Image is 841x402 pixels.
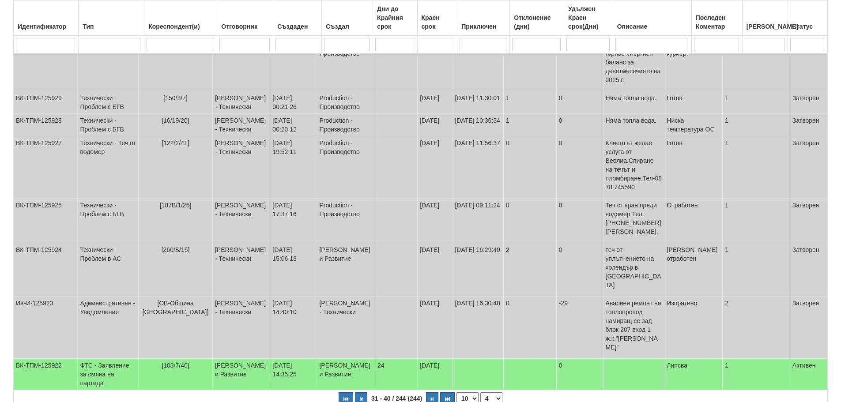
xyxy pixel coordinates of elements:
span: 24 [377,362,385,369]
td: [PERSON_NAME] - Технически [317,297,375,359]
p: теч от уплътнението на холендър в [GEOGRAPHIC_DATA] [606,245,662,289]
td: [PERSON_NAME] - Технически [212,243,270,297]
td: Производствен - Писмо [78,29,139,91]
p: Теч от кран преди водомер.Тел:[PHONE_NUMBER] [PERSON_NAME]. [606,201,662,236]
div: Дни до Крайния срок [375,3,415,33]
td: 1 [723,199,790,243]
td: Димитричка Стойкова - Производство [317,29,375,91]
td: [DATE] [418,297,453,359]
div: Създал [324,20,370,33]
td: ВК-ТПМ-125922 [14,359,78,390]
div: Краен срок [420,11,455,33]
th: Кореспондент(и): No sort applied, activate to apply an ascending sort [144,0,217,36]
td: [PERSON_NAME] - Технически [212,114,270,136]
td: Технически - Проблем с БГВ [78,91,139,114]
p: Клиентът желае услуга от Веолиа.Спиране на течът и пломбиране.Тел-0878 745590 [606,139,662,192]
td: -29 [556,29,603,91]
td: [DATE] 11:30:01 [453,91,504,114]
td: Технически - Проблем в АС [78,243,139,297]
td: [DATE] [418,359,453,390]
td: Технически - Теч от водомер [78,136,139,199]
div: Приключен [460,20,507,33]
td: 1 [504,114,557,136]
p: Авариен ремонт на топлопровод намиращ се зад блок 207 вход 1 ж.к.”[PERSON_NAME]” [606,299,662,352]
td: 0 [504,136,557,199]
td: 0 [504,297,557,359]
div: Създаден [275,20,319,33]
th: Описание: No sort applied, activate to apply an ascending sort [613,0,691,36]
td: 1 [723,243,790,297]
td: Затворен [790,243,827,297]
td: [DATE] 14:35:25 [270,359,317,390]
td: Production - Производство [317,91,375,114]
td: [PERSON_NAME] - Технически [212,91,270,114]
div: Кореспондент(и) [147,20,215,33]
td: Затворен [790,136,827,199]
td: 0 [504,29,557,91]
td: 1 [723,359,790,390]
td: Production - Производство [317,114,375,136]
td: [PERSON_NAME] - Технически [212,297,270,359]
td: [DATE] 00:21:26 [270,91,317,114]
td: [DATE] 14:00:31 [453,29,504,91]
td: [DATE] [418,136,453,199]
td: ВК-ТПМ-125925 [14,199,78,243]
td: [PERSON_NAME] и Развитие [317,243,375,297]
th: Отклонение (дни): No sort applied, activate to apply an ascending sort [510,0,564,36]
td: Production - Производство [317,199,375,243]
span: Готов [667,139,683,147]
td: ВК-ТПМ-125929 [14,91,78,114]
th: Създаден: No sort applied, activate to apply an ascending sort [273,0,322,36]
td: [PERSON_NAME] - Производство [212,29,270,91]
span: [187В/1/25] [160,202,192,209]
td: [DATE] 16:29:40 [453,243,504,297]
td: 1 [723,136,790,199]
th: Краен срок: No sort applied, activate to apply an ascending sort [417,0,457,36]
td: 0 [556,199,603,243]
td: [DATE] [418,243,453,297]
td: 1 [504,91,557,114]
td: [PERSON_NAME] - Технически [212,199,270,243]
td: 0 [556,114,603,136]
span: Отработен [667,202,698,209]
td: Административен - Уведомление [78,297,139,359]
td: [DATE] 09:11:24 [453,199,504,243]
th: Статус: No sort applied, activate to apply an ascending sort [788,0,827,36]
td: Затворен [790,297,827,359]
span: [ОВ-Община [GEOGRAPHIC_DATA]] [143,300,209,316]
th: Тип: No sort applied, activate to apply an ascending sort [79,0,144,36]
div: Описание [615,20,689,33]
td: [DATE] [418,29,453,91]
p: Няма топла вода. [606,94,662,102]
td: [DATE] 11:56:37 [453,136,504,199]
td: 2 [723,29,790,91]
td: Технически - Проблем с БГВ [78,199,139,243]
td: [DATE] [418,91,453,114]
td: ФТС - Заявление за смяна на партида [78,359,139,390]
td: 0 [556,359,603,390]
th: Последен Коментар: No sort applied, activate to apply an ascending sort [691,0,742,36]
div: Удължен Краен срок(Дни) [566,3,611,33]
p: Няма топла вода. [606,116,662,125]
span: [150/3/7] [163,94,188,101]
td: [DATE] 15:06:13 [270,243,317,297]
th: Дни до Крайния срок: No sort applied, activate to apply an ascending sort [373,0,417,36]
td: ВК-ТПМ-125924 [14,243,78,297]
td: Затворен [790,114,827,136]
span: Ниска температура ОС [667,117,714,133]
td: 0 [556,91,603,114]
td: [DATE] 16:30:48 [453,297,504,359]
td: Активен [790,359,827,390]
td: Затворен [790,29,827,91]
div: Отклонение (дни) [512,11,562,33]
span: Липсва [667,362,687,369]
th: Приключен: No sort applied, activate to apply an ascending sort [457,0,510,36]
td: ВК-ТПМ-125927 [14,136,78,199]
th: Удължен Краен срок(Дни): No sort applied, activate to apply an ascending sort [564,0,613,36]
td: 2 [504,243,557,297]
div: Последен Коментар [694,11,740,33]
th: Отговорник: No sort applied, activate to apply an ascending sort [217,0,273,36]
td: 0 [504,199,557,243]
td: ИК-И-125923 [14,297,78,359]
td: [DATE] [418,114,453,136]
